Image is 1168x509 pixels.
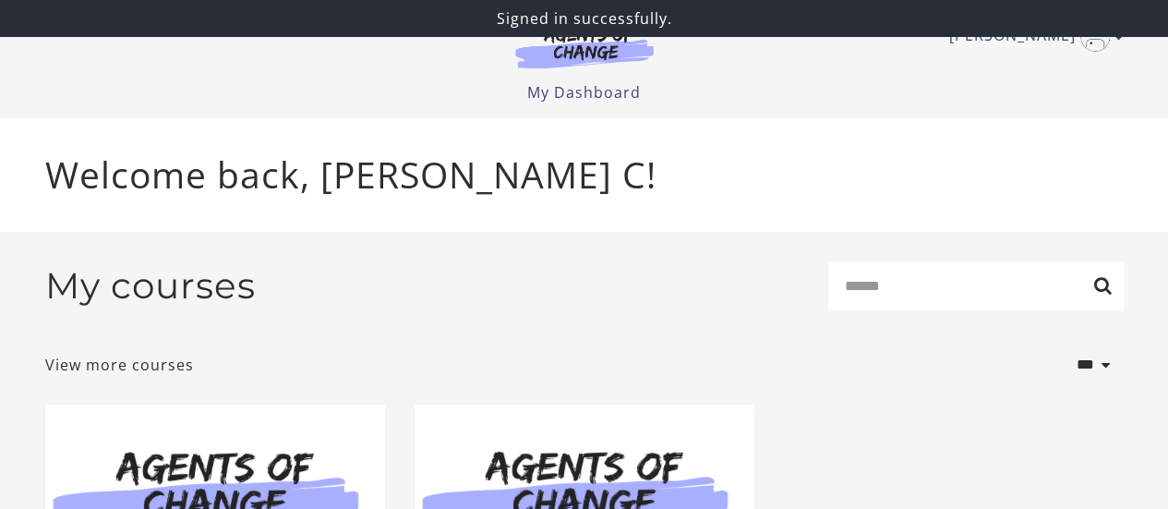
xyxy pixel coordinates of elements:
[949,22,1114,52] a: Toggle menu
[45,264,256,308] h2: My courses
[7,7,1161,30] p: Signed in successfully.
[45,354,194,376] a: View more courses
[45,148,1124,202] p: Welcome back, [PERSON_NAME] C!
[496,26,673,68] img: Agents of Change Logo
[527,82,641,103] a: My Dashboard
